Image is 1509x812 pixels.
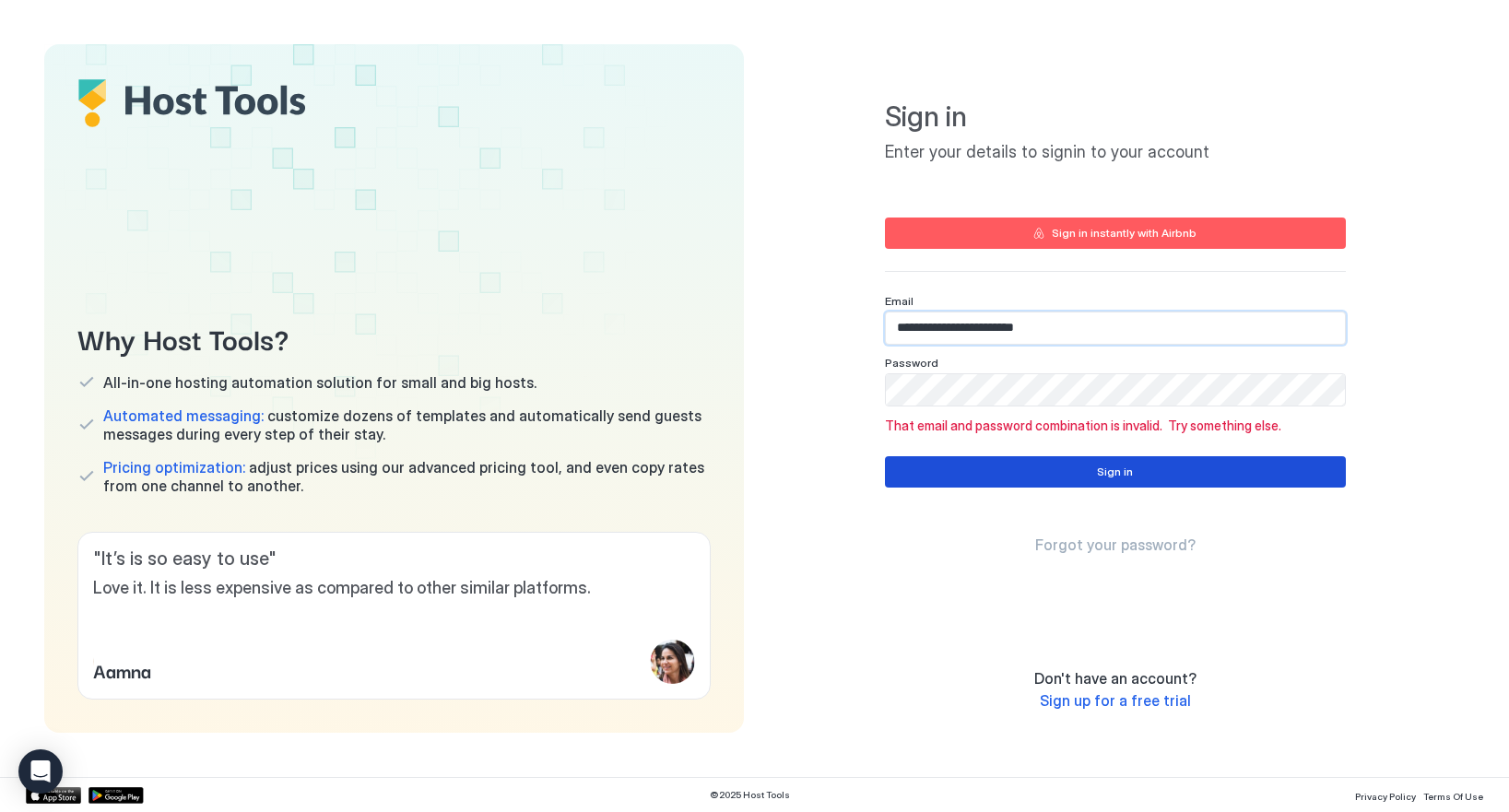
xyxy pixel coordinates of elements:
[77,317,711,359] span: Why Host Tools?
[103,458,245,477] span: Pricing optimization:
[885,456,1346,488] button: Sign in
[103,373,536,392] span: All-in-one hosting automation solution for small and big hosts.
[18,749,63,794] div: Open Intercom Messenger
[885,294,914,308] span: Email
[103,406,711,443] span: customize dozens of templates and automatically send guests messages during every step of their s...
[1423,785,1483,805] a: Terms Of Use
[103,406,264,425] span: Automated messaging:
[885,142,1346,163] span: Enter your details to signin to your account
[1355,791,1416,802] span: Privacy Policy
[1052,225,1197,241] div: Sign in instantly with Airbnb
[1097,464,1133,480] div: Sign in
[885,218,1346,249] button: Sign in instantly with Airbnb
[1040,691,1191,711] a: Sign up for a free trial
[93,578,695,599] span: Love it. It is less expensive as compared to other similar platforms.
[1355,785,1416,805] a: Privacy Policy
[710,789,790,801] span: © 2025 Host Tools
[1035,535,1196,555] a: Forgot your password?
[88,787,144,804] a: Google Play Store
[886,312,1345,344] input: Input Field
[1034,669,1197,688] span: Don't have an account?
[885,356,938,370] span: Password
[1035,535,1196,554] span: Forgot your password?
[651,640,695,684] div: profile
[103,458,711,495] span: adjust prices using our advanced pricing tool, and even copy rates from one channel to another.
[1423,791,1483,802] span: Terms Of Use
[26,787,81,804] a: App Store
[93,547,695,571] span: " It’s is so easy to use "
[93,656,151,684] span: Aamna
[886,374,1345,406] input: Input Field
[1040,691,1191,710] span: Sign up for a free trial
[885,100,1346,135] span: Sign in
[885,418,1346,434] span: That email and password combination is invalid. Try something else.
